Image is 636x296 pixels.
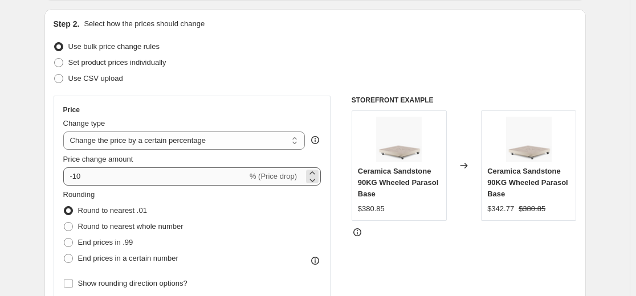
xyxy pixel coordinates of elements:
div: $342.77 [487,203,514,215]
img: sandstone_80x.png [376,117,422,162]
span: Use CSV upload [68,74,123,83]
span: Price change amount [63,155,133,163]
span: Set product prices individually [68,58,166,67]
span: Round to nearest .01 [78,206,147,215]
span: Rounding [63,190,95,199]
span: End prices in .99 [78,238,133,246]
span: Ceramica Sandstone 90KG Wheeled Parasol Base [487,167,568,198]
strike: $380.85 [519,203,545,215]
span: Ceramica Sandstone 90KG Wheeled Parasol Base [358,167,439,198]
h6: STOREFRONT EXAMPLE [352,96,577,105]
div: $380.85 [358,203,385,215]
span: Show rounding direction options? [78,279,187,287]
span: % (Price drop) [250,172,297,180]
div: help [309,134,321,146]
h3: Price [63,105,80,114]
span: Change type [63,119,105,128]
span: End prices in a certain number [78,254,178,262]
img: sandstone_80x.png [506,117,552,162]
span: Round to nearest whole number [78,222,184,231]
h2: Step 2. [54,18,80,30]
input: -15 [63,167,247,186]
p: Select how the prices should change [84,18,205,30]
span: Use bulk price change rules [68,42,160,51]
